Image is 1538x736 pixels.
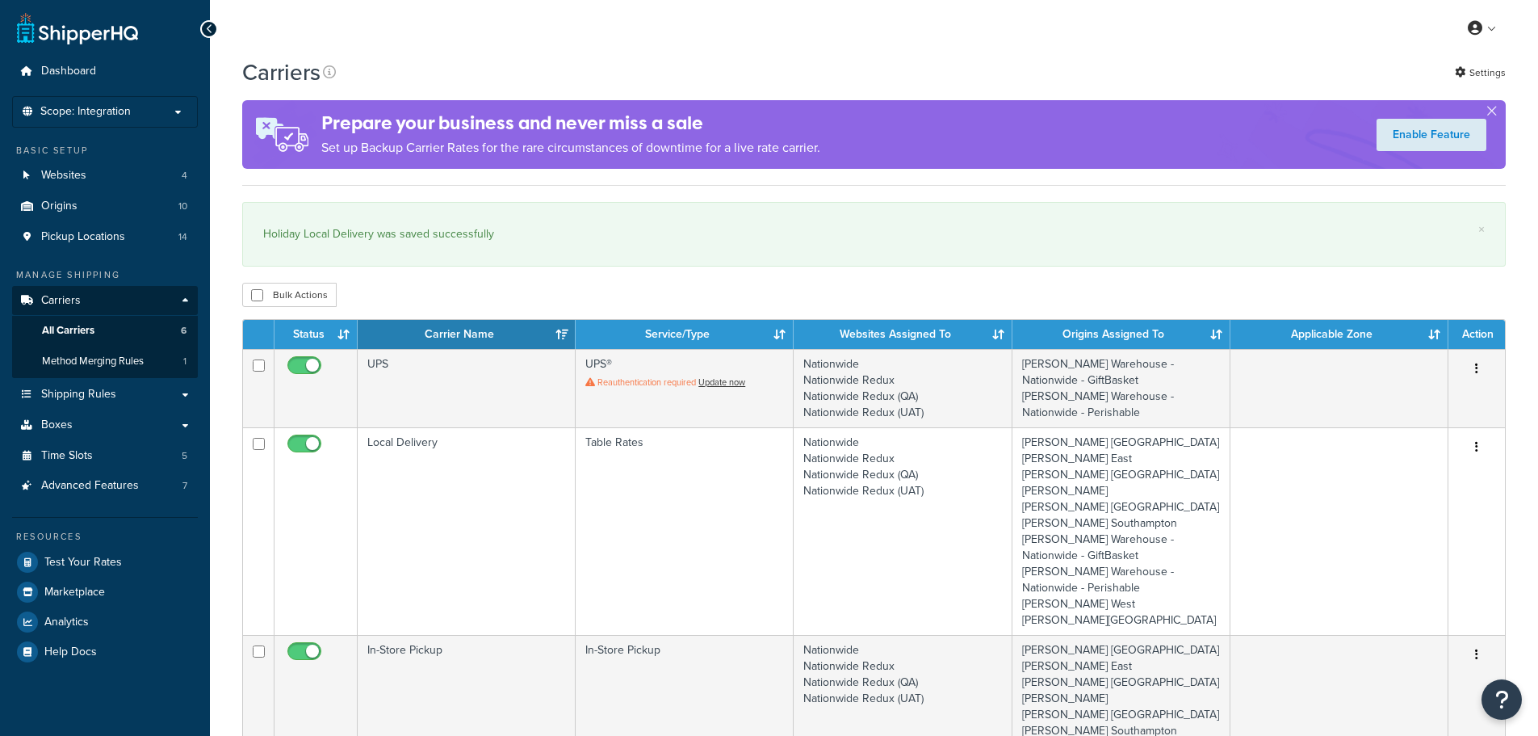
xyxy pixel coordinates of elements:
[12,286,198,378] li: Carriers
[1448,320,1505,349] th: Action
[12,144,198,158] div: Basic Setup
[12,471,198,501] li: Advanced Features
[12,316,198,346] li: All Carriers
[12,347,198,376] a: Method Merging Rules 1
[794,320,1012,349] th: Websites Assigned To: activate to sort column ascending
[182,169,187,183] span: 4
[41,200,78,213] span: Origins
[358,427,576,635] td: Local Delivery
[321,137,820,159] p: Set up Backup Carrier Rates for the rare circumstances of downtime for a live rate carrier.
[41,294,81,308] span: Carriers
[12,316,198,346] a: All Carriers 6
[12,471,198,501] a: Advanced Features 7
[12,222,198,252] li: Pickup Locations
[358,320,576,349] th: Carrier Name: activate to sort column ascending
[12,441,198,471] a: Time Slots 5
[12,578,198,607] a: Marketplace
[1377,119,1486,151] a: Enable Feature
[183,355,186,368] span: 1
[242,100,321,169] img: ad-rules-rateshop-fe6ec290ccb7230408bd80ed9643f0289d75e0ffd9eb532fc0e269fcd187b520.png
[1230,320,1448,349] th: Applicable Zone: activate to sort column ascending
[41,230,125,244] span: Pickup Locations
[41,449,93,463] span: Time Slots
[12,222,198,252] a: Pickup Locations 14
[1012,320,1230,349] th: Origins Assigned To: activate to sort column ascending
[44,646,97,659] span: Help Docs
[1455,61,1506,84] a: Settings
[42,324,94,338] span: All Carriers
[1012,349,1230,427] td: [PERSON_NAME] Warehouse - Nationwide - GiftBasket [PERSON_NAME] Warehouse - Nationwide - Perishable
[12,161,198,191] li: Websites
[794,349,1012,427] td: Nationwide Nationwide Redux Nationwide Redux (QA) Nationwide Redux (UAT)
[178,200,187,213] span: 10
[12,441,198,471] li: Time Slots
[42,355,144,368] span: Method Merging Rules
[41,65,96,78] span: Dashboard
[576,427,794,635] td: Table Rates
[41,388,116,402] span: Shipping Rules
[12,191,198,221] li: Origins
[263,223,1485,246] div: Holiday Local Delivery was saved successfully
[44,556,122,570] span: Test Your Rates
[181,324,186,338] span: 6
[576,320,794,349] th: Service/Type: activate to sort column ascending
[44,586,105,599] span: Marketplace
[178,230,187,244] span: 14
[242,57,321,88] h1: Carriers
[321,110,820,137] h4: Prepare your business and never miss a sale
[698,376,745,389] a: Update now
[12,530,198,544] div: Resources
[12,637,198,667] a: Help Docs
[12,608,198,637] a: Analytics
[12,410,198,440] a: Boxes
[597,376,696,389] span: Reauthentication required
[12,268,198,282] div: Manage Shipping
[12,57,198,86] a: Dashboard
[41,479,139,493] span: Advanced Features
[358,349,576,427] td: UPS
[1481,679,1522,720] button: Open Resource Center
[182,479,187,493] span: 7
[44,616,89,629] span: Analytics
[274,320,358,349] th: Status: activate to sort column ascending
[1478,223,1485,236] a: ×
[12,548,198,577] a: Test Your Rates
[794,427,1012,635] td: Nationwide Nationwide Redux Nationwide Redux (QA) Nationwide Redux (UAT)
[12,286,198,316] a: Carriers
[1012,427,1230,635] td: [PERSON_NAME] [GEOGRAPHIC_DATA] [PERSON_NAME] East [PERSON_NAME] [GEOGRAPHIC_DATA][PERSON_NAME] [...
[576,349,794,427] td: UPS®
[40,105,131,119] span: Scope: Integration
[41,418,73,432] span: Boxes
[242,283,337,307] button: Bulk Actions
[12,191,198,221] a: Origins 10
[12,347,198,376] li: Method Merging Rules
[17,12,138,44] a: ShipperHQ Home
[12,380,198,410] a: Shipping Rules
[41,169,86,183] span: Websites
[182,449,187,463] span: 5
[12,161,198,191] a: Websites 4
